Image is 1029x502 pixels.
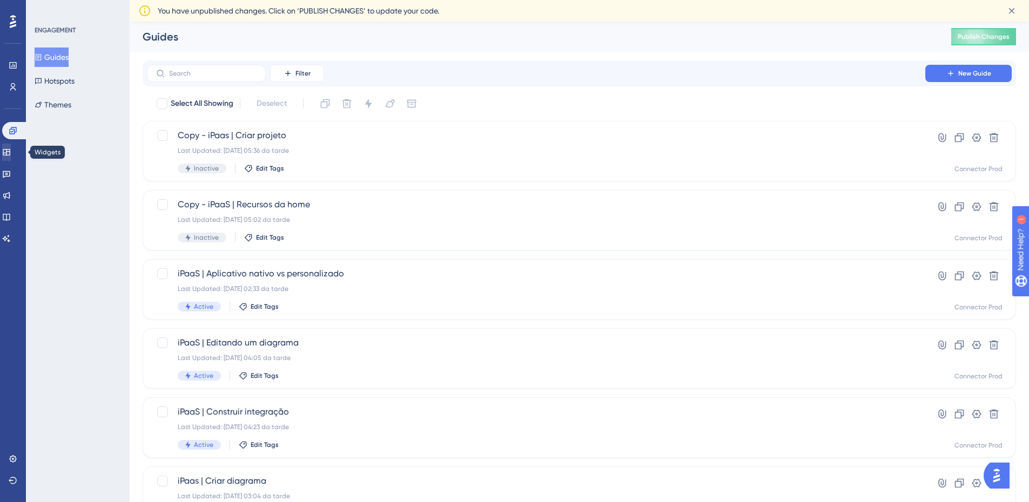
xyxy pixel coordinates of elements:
[244,164,284,173] button: Edit Tags
[954,372,1003,381] div: Connector Prod
[270,65,324,82] button: Filter
[169,70,257,77] input: Search
[958,69,991,78] span: New Guide
[194,164,219,173] span: Inactive
[239,302,279,311] button: Edit Tags
[251,302,279,311] span: Edit Tags
[75,5,78,14] div: 1
[295,69,311,78] span: Filter
[194,440,213,449] span: Active
[194,302,213,311] span: Active
[178,267,895,280] span: iPaaS | Aplicativo nativo vs personalizado
[951,28,1016,45] button: Publish Changes
[251,440,279,449] span: Edit Tags
[954,303,1003,311] div: Connector Prod
[143,29,924,44] div: Guides
[239,440,279,449] button: Edit Tags
[984,459,1016,492] iframe: UserGuiding AI Assistant Launcher
[178,405,895,418] span: iPaaS | Construir integração
[178,146,895,155] div: Last Updated: [DATE] 05:36 da tarde
[954,165,1003,173] div: Connector Prod
[194,233,219,242] span: Inactive
[194,371,213,380] span: Active
[178,492,895,500] div: Last Updated: [DATE] 03:04 da tarde
[239,371,279,380] button: Edit Tags
[35,95,71,114] button: Themes
[35,71,75,91] button: Hotspots
[958,32,1010,41] span: Publish Changes
[954,441,1003,450] div: Connector Prod
[954,234,1003,242] div: Connector Prod
[256,233,284,242] span: Edit Tags
[178,129,895,142] span: Copy - iPaas | Criar projeto
[171,97,233,110] span: Select All Showing
[251,371,279,380] span: Edit Tags
[178,354,895,362] div: Last Updated: [DATE] 04:05 da tarde
[178,474,895,487] span: iPaas | Criar diagrama
[178,284,895,293] div: Last Updated: [DATE] 02:33 da tarde
[35,26,76,35] div: ENGAGEMENT
[178,423,895,431] div: Last Updated: [DATE] 04:23 da tarde
[178,215,895,224] div: Last Updated: [DATE] 05:02 da tarde
[244,233,284,242] button: Edit Tags
[35,48,69,67] button: Guides
[925,65,1012,82] button: New Guide
[256,164,284,173] span: Edit Tags
[178,336,895,349] span: iPaaS | Editando um diagrama
[257,97,287,110] span: Deselect
[25,3,68,16] span: Need Help?
[247,94,297,113] button: Deselect
[158,4,439,17] span: You have unpublished changes. Click on ‘PUBLISH CHANGES’ to update your code.
[178,198,895,211] span: Copy - iPaaS | Recursos da home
